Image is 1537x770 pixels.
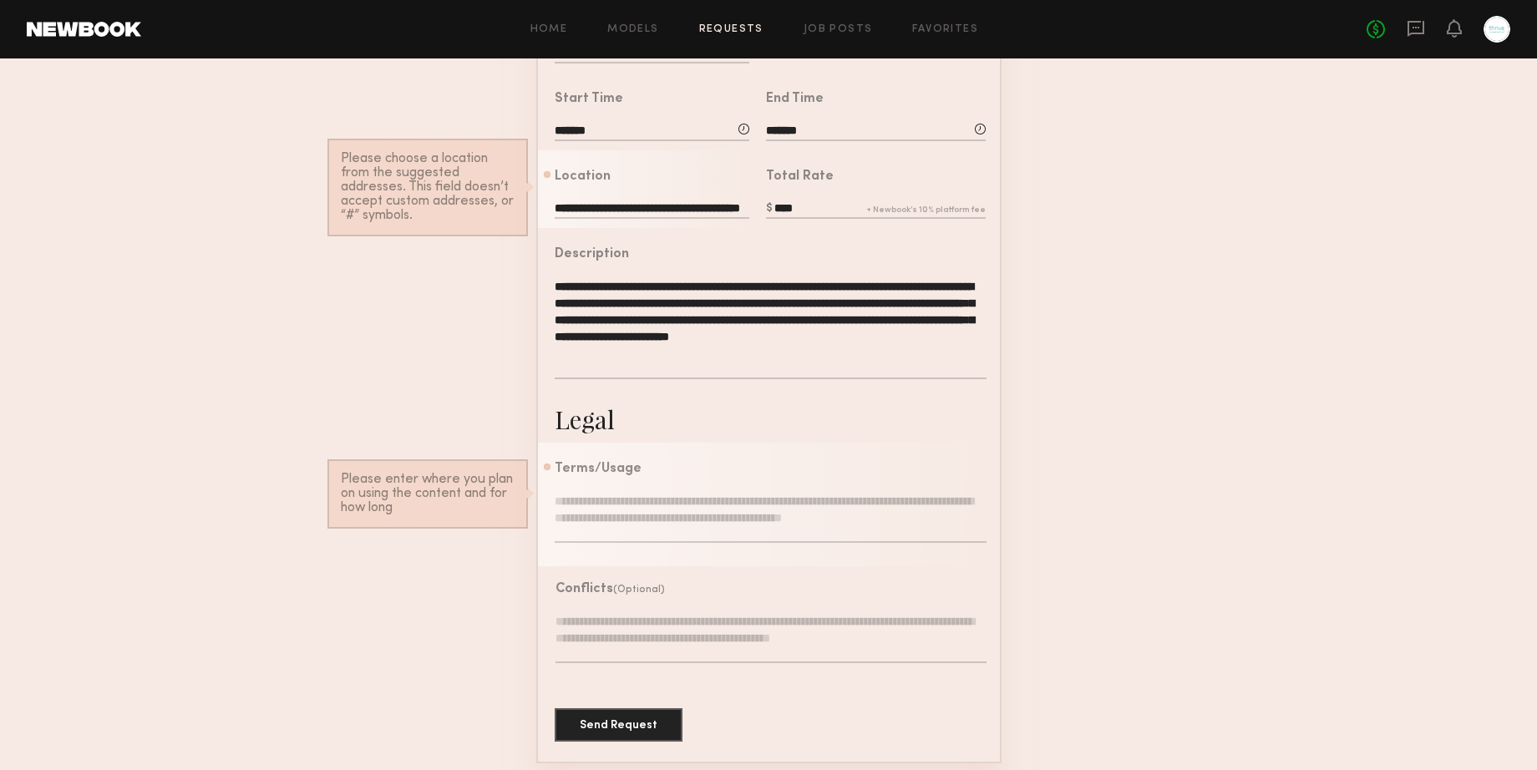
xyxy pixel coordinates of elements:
div: Please choose a location from the suggested addresses. This field doesn’t accept custom addresses... [341,152,515,223]
div: Total Rate [766,170,834,184]
a: Home [530,24,568,35]
div: Location [555,170,611,184]
div: Terms/Usage [555,463,642,476]
a: Job Posts [804,24,873,35]
div: End Time [766,93,824,106]
a: Models [607,24,658,35]
header: Conflicts [555,583,665,596]
div: Description [555,248,629,261]
span: (Optional) [613,585,665,595]
a: Requests [699,24,763,35]
div: Please enter where you plan on using the content and for how long [341,473,515,515]
button: Send Request [555,708,682,742]
div: Start Time [555,93,623,106]
a: Favorites [912,24,978,35]
div: Legal [555,403,615,436]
